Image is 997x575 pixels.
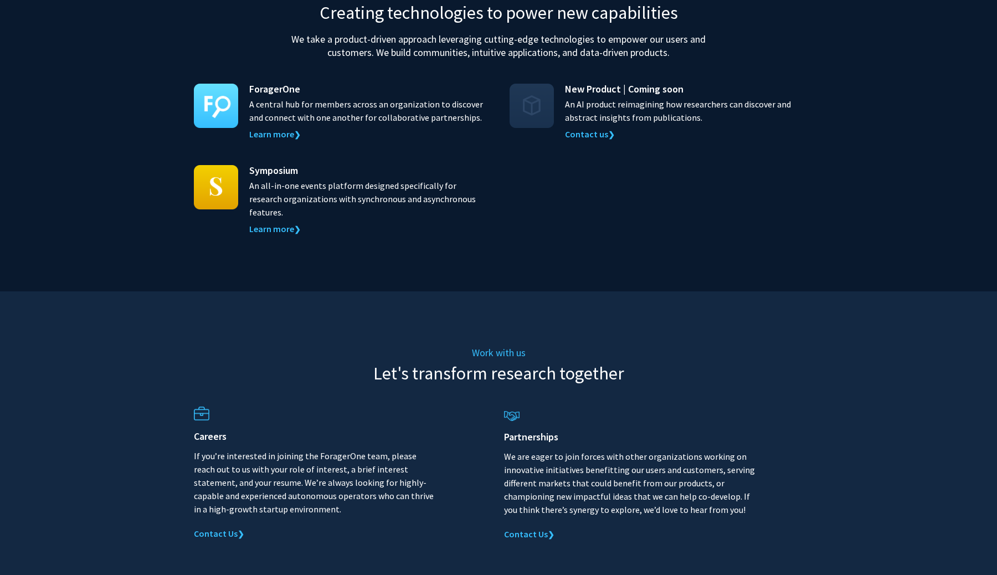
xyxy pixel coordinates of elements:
iframe: Chat [8,525,47,567]
h2: Creating technologies to power new capabilities [277,2,720,23]
span: Symposium [249,163,298,178]
span: ❯ [294,224,301,234]
a: Opens in a new tab [249,223,301,234]
p: A central hub for members across an organization to discover and connect with one another for col... [249,97,487,124]
a: Opens in a new tab [504,528,554,540]
p: An all-in-one events platform designed specifically for research organizations with synchronous a... [249,179,487,219]
span: Partnerships [504,429,558,444]
span: New Product | Coming soon [565,81,683,96]
img: partnerships_icon.png [504,411,520,421]
span: Careers [194,429,227,444]
img: careers_icon.png [194,407,209,420]
h5: We take a product-driven approach leveraging cutting-edge technologies to empower our users and c... [277,33,720,59]
h5: Work with us [194,347,803,359]
p: We are eager to join forces with other organizations working on innovative initiatives benefittin... [504,450,803,516]
span: ❯ [548,530,554,540]
p: If you’re interested in joining the ForagerOne team, please reach out to us with your role of int... [194,449,449,516]
a: Opens in a new tab [194,528,244,539]
img: new_product_icon.png [510,84,554,128]
span: ❯ [294,130,301,140]
a: Opens in a new tab [249,129,301,140]
span: ForagerOne [249,81,300,96]
a: Opens in a new tab [565,129,615,140]
span: ❯ [608,130,615,140]
span: ❯ [238,529,244,539]
h2: Let's transform research together [194,363,803,384]
img: symposium_product_icon.png [194,165,238,209]
p: An AI product reimagining how researchers can discover and abstract insights from publications. [565,97,803,124]
img: foragerone_product_icon.png [194,84,238,128]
